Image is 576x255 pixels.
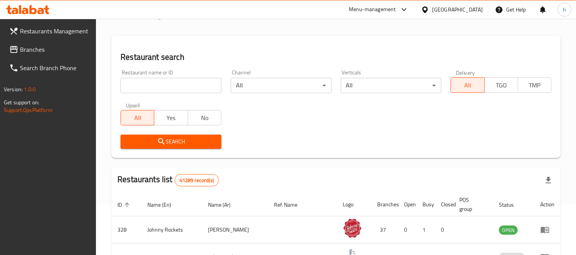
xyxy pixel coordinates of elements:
[124,112,151,123] span: All
[120,51,551,63] h2: Restaurant search
[416,216,435,243] td: 1
[398,193,416,216] th: Open
[459,195,484,214] span: POS group
[191,112,218,123] span: No
[435,193,453,216] th: Closed
[488,80,515,91] span: TGO
[175,174,219,186] div: Total records count
[398,216,416,243] td: 0
[4,105,53,115] a: Support.OpsPlatform
[208,200,241,209] span: Name (Ar)
[534,193,561,216] th: Action
[521,80,548,91] span: TMP
[341,78,442,93] div: All
[3,59,96,77] a: Search Branch Phone
[126,102,140,108] label: Upsell
[484,77,518,93] button: TGO
[539,171,558,189] div: Export file
[117,200,132,209] span: ID
[563,5,566,14] span: h
[157,112,185,123] span: Yes
[540,225,555,234] div: Menu
[518,77,551,93] button: TMP
[4,84,23,94] span: Version:
[4,97,39,107] span: Get support on:
[454,80,481,91] span: All
[416,193,435,216] th: Busy
[451,77,484,93] button: All
[120,78,221,93] input: Search for restaurant name or ID..
[24,84,36,94] span: 1.0.0
[127,137,215,146] span: Search
[120,110,154,125] button: All
[3,40,96,59] a: Branches
[274,200,307,209] span: Ref. Name
[20,26,90,36] span: Restaurants Management
[20,63,90,72] span: Search Branch Phone
[499,226,518,235] span: OPEN
[175,177,218,184] span: 41289 record(s)
[117,174,219,186] h2: Restaurants list
[499,200,524,209] span: Status
[432,5,483,14] div: [GEOGRAPHIC_DATA]
[154,110,188,125] button: Yes
[231,78,332,93] div: All
[435,216,453,243] td: 0
[349,5,396,14] div: Menu-management
[343,219,362,238] img: Johnny Rockets
[188,110,221,125] button: No
[111,216,141,243] td: 328
[3,22,96,40] a: Restaurants Management
[456,70,475,75] label: Delivery
[20,45,90,54] span: Branches
[147,200,181,209] span: Name (En)
[141,216,202,243] td: Johnny Rockets
[371,193,398,216] th: Branches
[120,135,221,149] button: Search
[371,216,398,243] td: 37
[337,193,371,216] th: Logo
[111,8,187,20] h2: Menu management
[202,216,268,243] td: [PERSON_NAME]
